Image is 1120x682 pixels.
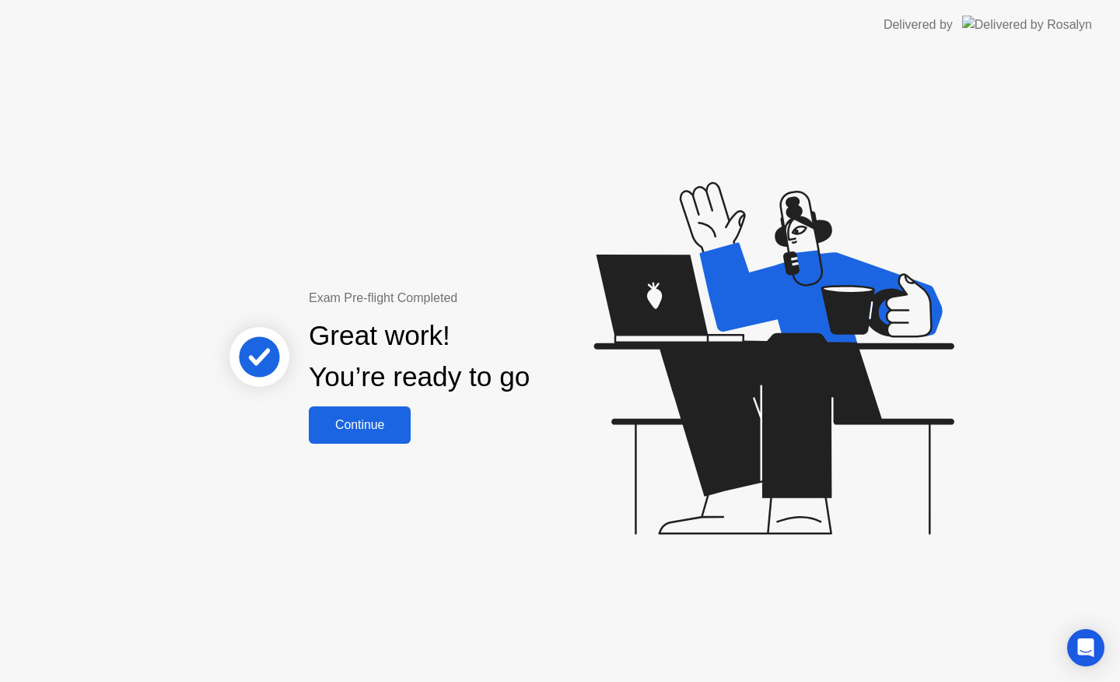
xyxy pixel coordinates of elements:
div: Great work! You’re ready to go [309,315,530,398]
div: Exam Pre-flight Completed [309,289,630,308]
button: Continue [309,406,411,444]
div: Continue [313,418,406,432]
div: Delivered by [884,16,953,34]
img: Delivered by Rosalyn [962,16,1092,33]
div: Open Intercom Messenger [1067,629,1104,666]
